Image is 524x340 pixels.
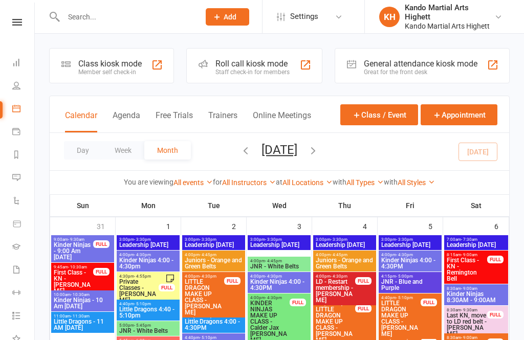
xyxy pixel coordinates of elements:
span: - 9:00am [461,253,477,257]
span: 3:00pm [184,237,243,242]
div: 3 [297,217,312,234]
div: FULL [355,277,372,285]
span: - 9:30am [461,308,477,312]
span: - 4:30pm [200,274,216,279]
button: Appointment [421,104,497,125]
span: 4:00pm [381,253,440,257]
div: 6 [494,217,509,234]
span: Add [224,13,236,21]
span: LITTLE DRAGON MAKE UP CLASS - [PERSON_NAME] [184,279,225,315]
span: 8:15am [446,253,488,257]
span: 3:00pm [119,237,178,242]
span: 8:30am [446,286,506,291]
button: Calendar [65,110,97,132]
a: All events [173,178,213,187]
th: Thu [312,195,378,216]
span: 4:40pm [381,296,421,300]
span: 9:45am [53,265,94,269]
div: FULL [487,311,504,319]
a: Reports [12,144,35,167]
span: 3:00pm [250,237,309,242]
span: - 4:30pm [265,296,282,300]
a: All Types [346,178,384,187]
div: FULL [93,240,110,248]
div: Kando Martial Arts Highett [405,21,494,31]
a: Calendar [12,98,35,121]
span: Little Dragons 4:00 - 4:30PM [184,319,243,331]
span: - 4:45pm [200,253,216,257]
div: Kando Martial Arts Highett [405,3,494,21]
span: LITTLE DRAGON MAKE UP CLASS - [PERSON_NAME] [381,300,421,337]
span: 4:00pm [250,259,309,263]
span: 4:40pm [119,302,178,306]
div: General attendance kiosk mode [364,59,477,69]
div: Great for the front desk [364,69,477,76]
span: - 3:30pm [200,237,216,242]
div: Staff check-in for members [215,69,290,76]
span: 4:00pm [119,253,178,257]
span: Kinder Ninjas - 10 Am [DATE] [53,297,112,309]
span: Settings [290,5,318,28]
span: - 10:30am [68,265,87,269]
span: LD - Restart membership - [PERSON_NAME] [315,279,356,303]
span: 4:15pm [381,274,440,279]
span: - 9:00am [461,335,477,340]
span: Leadership [DATE] [446,242,506,248]
a: All Locations [282,178,333,187]
a: Dashboard [12,52,35,75]
span: - 5:10pm [396,296,413,300]
span: 4:40pm [184,335,243,340]
button: Free Trials [156,110,193,132]
div: 5 [428,217,443,234]
span: Kinder Ninjas 8:30AM - 9:00AM [446,291,506,303]
span: - 4:30pm [134,253,151,257]
input: Search... [60,10,192,24]
th: Wed [247,195,312,216]
span: 11:00am [53,314,112,319]
span: - 3:30pm [265,237,282,242]
button: Class / Event [340,104,418,125]
span: - 3:30pm [134,237,151,242]
strong: You are viewing [124,178,173,186]
div: FULL [93,268,110,276]
div: FULL [355,305,372,312]
span: Juniors - Orange and Green Belts [315,257,374,269]
span: 4:00pm [315,274,356,279]
span: Leadership [DATE] [184,242,243,248]
span: Kinder Ninjas 4:00 - 4:30PM [381,257,440,269]
span: Leadership [DATE] [381,242,440,248]
span: 3:00pm [381,237,440,242]
th: Sat [443,195,509,216]
span: Little Dragons 4:40 - 5:10pm [119,306,178,319]
span: 8:30am [446,335,488,340]
span: - 4:30pm [265,274,282,279]
span: - 9:30am [68,237,84,242]
div: 4 [363,217,377,234]
a: All Styles [398,178,435,187]
button: Day [64,141,102,160]
span: Kinder Ninjas - 9:00 Am [DATE] [53,242,94,260]
div: Member self check-in [78,69,142,76]
span: JNR - White Belts [119,328,178,334]
span: 4:00pm [250,274,309,279]
div: FULL [487,256,504,263]
span: - 5:45pm [134,323,151,328]
span: 8:30am [446,308,488,312]
div: KH [379,7,400,27]
th: Sun [50,195,116,216]
span: First Class - KN - Remington Bell [446,257,488,282]
strong: with [384,178,398,186]
span: Last KN, move to LD red belt - [PERSON_NAME] [446,312,488,337]
button: Week [102,141,144,160]
a: All Instructors [222,178,276,187]
div: 31 [97,217,115,234]
span: - 9:00am [461,286,477,291]
span: Juniors - Orange and Green Belts [184,257,243,269]
button: Add [206,8,249,26]
strong: at [276,178,282,186]
span: - 10:30am [71,292,90,297]
span: Leadership [DATE] [250,242,309,248]
div: 2 [232,217,246,234]
span: 4:00pm [184,253,243,257]
a: Payments [12,121,35,144]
